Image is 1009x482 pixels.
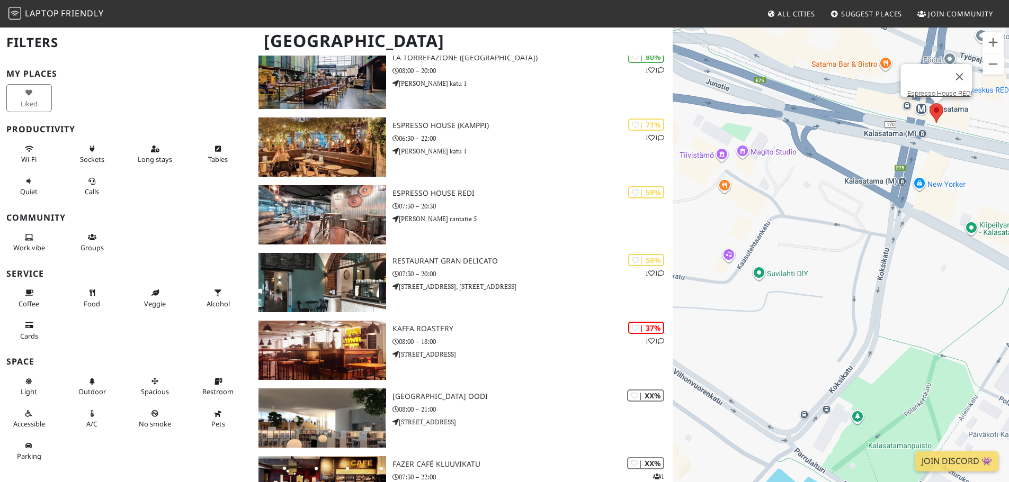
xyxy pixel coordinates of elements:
[195,284,241,312] button: Alcohol
[8,7,21,20] img: LaptopFriendly
[195,140,241,168] button: Tables
[6,437,52,465] button: Parking
[645,268,664,278] p: 1 1
[86,419,97,429] span: Air conditioned
[21,154,37,164] span: Stable Wi-Fi
[69,405,115,433] button: A/C
[627,457,664,469] div: | XX%
[8,5,104,23] a: LaptopFriendly LaptopFriendly
[6,26,246,59] h2: Filters
[258,388,386,448] img: Helsinki Central Library Oodi
[392,337,673,347] p: 08:00 – 18:00
[61,7,103,19] span: Friendly
[69,140,115,168] button: Sockets
[392,214,673,224] p: [PERSON_NAME] rantatie 5
[645,336,664,346] p: 1 1
[202,387,234,396] span: Restroom
[195,405,241,433] button: Pets
[207,299,230,308] span: Alcohol
[80,154,104,164] span: Power sockets
[628,186,664,198] div: | 59%
[913,4,997,23] a: Join Community
[69,229,115,257] button: Groups
[258,185,386,244] img: Espresso House REDI
[392,281,673,292] p: [STREET_ADDRESS], [STREET_ADDRESS]
[392,324,673,333] h3: Kaffa Roastery
[258,321,386,380] img: Kaffa Roastery
[78,387,106,396] span: Outdoor area
[132,372,178,401] button: Spacious
[392,146,673,156] p: [PERSON_NAME] katu 1
[258,50,386,109] img: La Torrefazione (Kamppi)
[392,404,673,414] p: 08:00 – 21:00
[392,189,673,198] h3: Espresso House REDI
[392,349,673,359] p: [STREET_ADDRESS]
[255,26,671,56] h1: [GEOGRAPHIC_DATA]
[907,89,972,97] a: Espresso House REDI
[258,253,386,312] img: Restaurant Gran Delicato
[13,243,45,252] span: People working
[139,419,171,429] span: Smoke free
[392,460,673,469] h3: Fazer Café Kluuvikatu
[645,133,664,143] p: 1 1
[132,405,178,433] button: No smoke
[6,316,52,344] button: Cards
[6,124,246,134] h3: Productivity
[6,172,52,201] button: Quiet
[826,4,907,23] a: Suggest Places
[69,284,115,312] button: Food
[763,4,819,23] a: All Cities
[392,257,673,266] h3: Restaurant Gran Delicato
[69,172,115,201] button: Calls
[6,69,246,79] h3: My Places
[928,9,993,19] span: Join Community
[144,299,166,308] span: Veggie
[392,78,673,88] p: [PERSON_NAME] katu 1
[20,331,38,341] span: Credit cards
[392,133,673,143] p: 06:30 – 22:00
[628,119,664,131] div: | 71%
[85,187,99,196] span: Video/audio calls
[627,389,664,402] div: | XX%
[645,65,664,75] p: 1 1
[252,185,673,244] a: Espresso House REDI | 59% Espresso House REDI 07:30 – 20:30 [PERSON_NAME] rantatie 5
[81,243,104,252] span: Group tables
[841,9,903,19] span: Suggest Places
[628,254,664,266] div: | 56%
[141,387,169,396] span: Spacious
[6,357,246,367] h3: Space
[6,372,52,401] button: Light
[653,471,664,481] p: 1
[392,201,673,211] p: 07:30 – 20:30
[84,299,100,308] span: Food
[392,417,673,427] p: [STREET_ADDRESS]
[252,50,673,109] a: La Torrefazione (Kamppi) | 80% 11 La Torrefazione ([GEOGRAPHIC_DATA]) 08:00 – 20:00 [PERSON_NAME]...
[778,9,815,19] span: All Cities
[138,154,172,164] span: Long stays
[252,253,673,312] a: Restaurant Gran Delicato | 56% 11 Restaurant Gran Delicato 07:30 – 20:00 [STREET_ADDRESS], [STREE...
[392,472,673,482] p: 07:30 – 22:00
[6,284,52,312] button: Coffee
[132,284,178,312] button: Veggie
[17,451,41,461] span: Parking
[252,321,673,380] a: Kaffa Roastery | 37% 11 Kaffa Roastery 08:00 – 18:00 [STREET_ADDRESS]
[392,121,673,130] h3: Espresso House (Kamppi)
[132,140,178,168] button: Long stays
[252,117,673,177] a: Espresso House (Kamppi) | 71% 11 Espresso House (Kamppi) 06:30 – 22:00 [PERSON_NAME] katu 1
[195,372,241,401] button: Restroom
[983,53,1004,75] button: Pienennä
[25,7,59,19] span: Laptop
[13,419,45,429] span: Accessible
[252,388,673,448] a: Helsinki Central Library Oodi | XX% [GEOGRAPHIC_DATA] Oodi 08:00 – 21:00 [STREET_ADDRESS]
[628,322,664,334] div: | 37%
[947,64,972,89] button: Sulje
[21,387,37,396] span: Natural light
[258,117,386,177] img: Espresso House (Kamppi)
[6,269,246,279] h3: Service
[392,66,673,76] p: 08:00 – 20:00
[392,269,673,279] p: 07:30 – 20:00
[69,372,115,401] button: Outdoor
[6,140,52,168] button: Wi-Fi
[19,299,39,308] span: Coffee
[983,32,1004,53] button: Suurenna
